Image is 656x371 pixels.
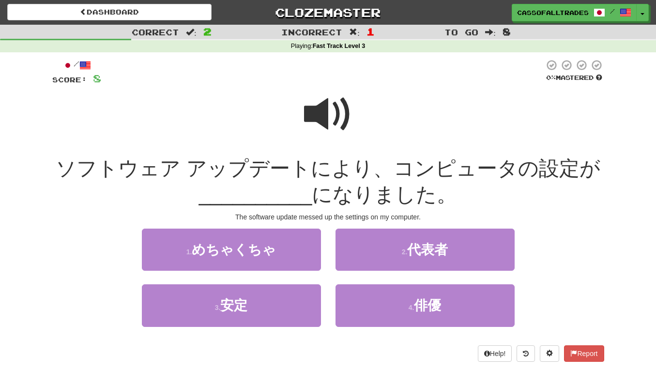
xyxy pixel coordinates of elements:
strong: Fast Track Level 3 [313,43,366,49]
button: Help! [478,345,512,362]
span: : [186,28,197,36]
a: Dashboard [7,4,212,20]
span: になりました。 [312,183,457,206]
button: 1.めちゃくちゃ [142,229,321,271]
span: Incorrect [281,27,342,37]
span: 2 [203,26,212,37]
button: 3.安定 [142,284,321,326]
span: 俳優 [414,298,441,313]
span: めちゃくちゃ [192,242,276,257]
a: Cassofalltrades / [512,4,637,21]
span: / [610,8,615,15]
span: 1 [366,26,375,37]
button: Round history (alt+y) [517,345,535,362]
span: 代表者 [407,242,448,257]
span: __________ [199,183,312,206]
button: 4.俳優 [336,284,515,326]
small: 3 . [215,304,221,311]
a: Clozemaster [226,4,430,21]
div: Mastered [544,74,604,82]
button: 2.代表者 [336,229,515,271]
small: 1 . [186,248,192,256]
button: Report [564,345,604,362]
span: ソフトウェア アップデートにより、コンピュータの設定が [56,157,600,180]
span: Score: [52,76,87,84]
span: 8 [93,72,101,84]
small: 2 . [402,248,408,256]
span: To go [444,27,478,37]
span: : [349,28,360,36]
small: 4 . [409,304,414,311]
div: / [52,59,101,71]
span: : [485,28,496,36]
div: The software update messed up the settings on my computer. [52,212,604,222]
span: 安定 [220,298,247,313]
span: Correct [132,27,179,37]
span: Cassofalltrades [517,8,589,17]
span: 0 % [546,74,556,81]
span: 8 [503,26,511,37]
